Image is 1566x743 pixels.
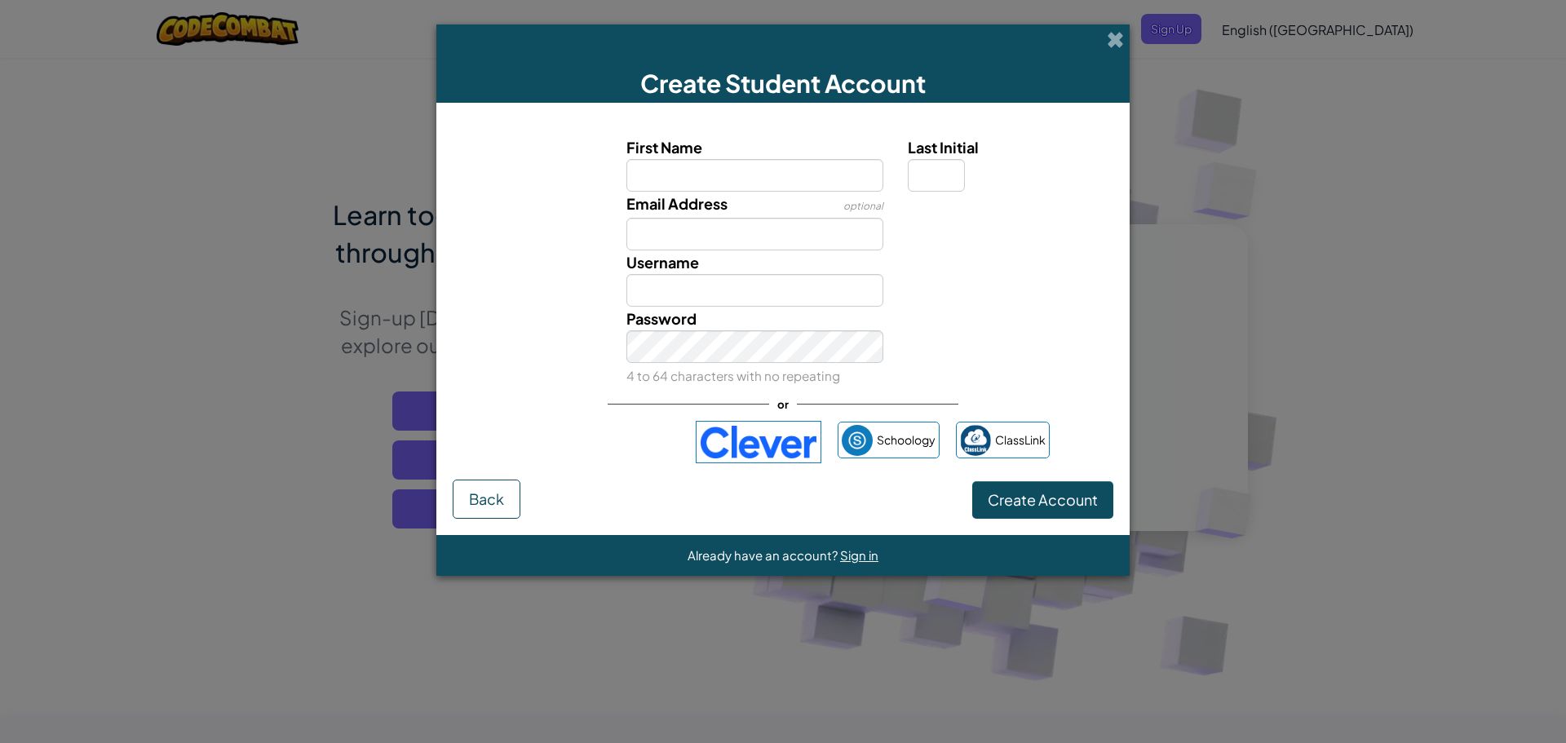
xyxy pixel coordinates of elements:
[988,490,1098,509] span: Create Account
[626,368,840,383] small: 4 to 64 characters with no repeating
[842,425,873,456] img: schoology.png
[640,68,926,99] span: Create Student Account
[688,547,840,563] span: Already have an account?
[626,253,699,272] span: Username
[626,194,728,213] span: Email Address
[908,138,979,157] span: Last Initial
[469,489,504,508] span: Back
[840,547,878,563] a: Sign in
[972,481,1113,519] button: Create Account
[769,392,797,416] span: or
[960,425,991,456] img: classlink-logo-small.png
[696,421,821,463] img: clever-logo-blue.png
[995,428,1046,452] span: ClassLink
[626,309,697,328] span: Password
[877,428,936,452] span: Schoology
[453,480,520,519] button: Back
[626,138,702,157] span: First Name
[508,424,688,460] iframe: Sign in with Google Button
[843,200,883,212] span: optional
